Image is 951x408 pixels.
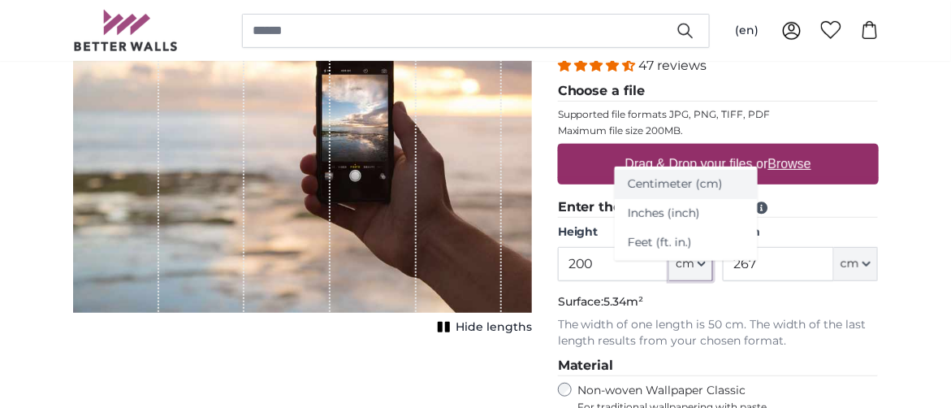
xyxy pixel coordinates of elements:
[73,10,179,51] img: Betterwalls
[639,58,707,73] span: 47 reviews
[558,124,879,137] p: Maximum file size 200MB.
[669,247,713,281] button: cm
[723,16,772,46] button: (en)
[676,256,694,272] span: cm
[558,197,879,218] legend: Enter the preferred format:
[615,170,758,199] a: Centimeter (cm)
[558,81,879,102] legend: Choose a file
[558,294,879,310] p: Surface:
[558,317,879,349] p: The width of one length is 50 cm. The width of the last length results from your chosen format.
[615,228,758,258] a: Feet (ft. in.)
[558,108,879,121] p: Supported file formats JPG, PNG, TIFF, PDF
[768,157,811,171] u: Browse
[558,224,713,241] label: Height
[723,224,878,241] label: Width
[433,316,532,339] button: Hide lengths
[615,199,758,228] a: Inches (inch)
[618,148,817,180] label: Drag & Drop your files or
[604,294,644,309] span: 5.34m²
[456,319,532,336] span: Hide lengths
[558,356,879,376] legend: Material
[841,256,859,272] span: cm
[834,247,878,281] button: cm
[558,58,639,73] span: 4.38 stars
